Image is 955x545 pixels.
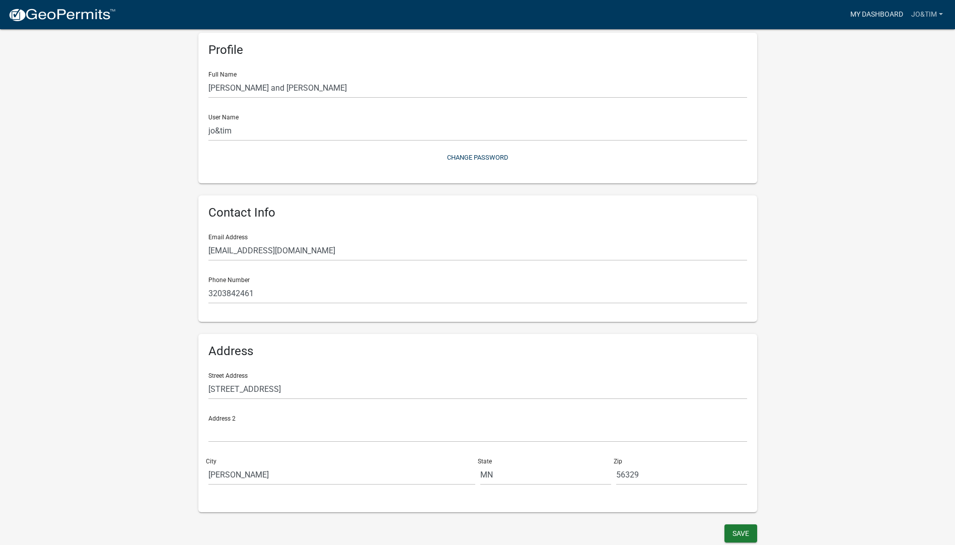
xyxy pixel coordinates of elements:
a: My Dashboard [846,5,907,24]
h6: Contact Info [208,206,747,220]
button: Save [724,524,757,542]
a: jo&tim [907,5,947,24]
h6: Address [208,344,747,359]
button: Change Password [208,149,747,166]
h6: Profile [208,43,747,57]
